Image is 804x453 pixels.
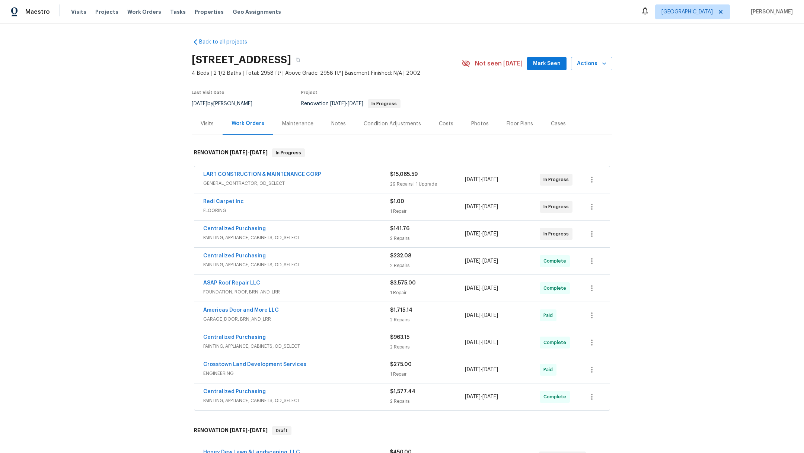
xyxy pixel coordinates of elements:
[232,120,264,127] div: Work Orders
[250,428,268,433] span: [DATE]
[551,120,566,128] div: Cases
[390,308,412,313] span: $1,715.14
[203,261,390,269] span: PAINTING, APPLIANCE, CABINETS, OD_SELECT
[127,8,161,16] span: Work Orders
[368,102,400,106] span: In Progress
[482,231,498,237] span: [DATE]
[471,120,489,128] div: Photos
[465,367,481,372] span: [DATE]
[571,57,612,71] button: Actions
[203,172,321,177] a: LART CONSTRUCTION & MAINTENANCE CORP
[465,340,481,345] span: [DATE]
[465,204,481,209] span: [DATE]
[465,203,498,211] span: -
[203,207,390,214] span: FLOORING
[390,226,409,231] span: $141.76
[543,230,572,238] span: In Progress
[465,286,481,291] span: [DATE]
[170,9,186,15] span: Tasks
[390,253,411,258] span: $232.08
[192,99,261,108] div: by [PERSON_NAME]
[390,335,409,340] span: $963.15
[390,389,415,394] span: $1,577.44
[507,120,533,128] div: Floor Plans
[543,339,569,346] span: Complete
[465,285,498,292] span: -
[192,141,612,165] div: RENOVATION [DATE]-[DATE]In Progress
[661,8,713,16] span: [GEOGRAPHIC_DATA]
[543,312,556,319] span: Paid
[465,313,481,318] span: [DATE]
[192,38,263,46] a: Back to all projects
[230,150,268,155] span: -
[192,419,612,443] div: RENOVATION [DATE]-[DATE]Draft
[203,226,266,231] a: Centralized Purchasing
[348,101,363,106] span: [DATE]
[465,393,498,401] span: -
[203,397,390,404] span: PAINTING, APPLIANCE, CABINETS, OD_SELECT
[203,362,306,367] a: Crosstown Land Development Services
[273,427,291,434] span: Draft
[439,120,453,128] div: Costs
[482,340,498,345] span: [DATE]
[203,234,390,241] span: PAINTING, APPLIANCE, CABINETS, OD_SELECT
[482,286,498,291] span: [DATE]
[390,180,465,188] div: 29 Repairs | 1 Upgrade
[543,203,572,211] span: In Progress
[543,257,569,265] span: Complete
[390,370,465,378] div: 1 Repair
[748,8,793,16] span: [PERSON_NAME]
[192,56,291,64] h2: [STREET_ADDRESS]
[203,253,266,258] a: Centralized Purchasing
[203,343,390,350] span: PAINTING, APPLIANCE, CABINETS, OD_SELECT
[364,120,421,128] div: Condition Adjustments
[282,120,313,128] div: Maintenance
[390,172,418,177] span: $15,065.59
[203,370,390,377] span: ENGINEERING
[482,394,498,399] span: [DATE]
[194,426,268,435] h6: RENOVATION
[203,199,244,204] a: Redi Carpet Inc
[331,120,346,128] div: Notes
[390,398,465,405] div: 2 Repairs
[291,53,304,67] button: Copy Address
[475,60,523,67] span: Not seen [DATE]
[390,235,465,242] div: 2 Repairs
[203,180,390,187] span: GENERAL_CONTRACTOR, OD_SELECT
[71,8,86,16] span: Visits
[203,335,266,340] a: Centralized Purchasing
[203,315,390,323] span: GARAGE_DOOR, BRN_AND_LRR
[482,204,498,209] span: [DATE]
[203,280,260,286] a: ASAP Roof Repair LLC
[482,177,498,182] span: [DATE]
[465,176,498,183] span: -
[465,230,498,238] span: -
[301,101,401,106] span: Renovation
[192,70,462,77] span: 4 Beds | 2 1/2 Baths | Total: 2958 ft² | Above Grade: 2958 ft² | Basement Finished: N/A | 2002
[465,258,481,264] span: [DATE]
[465,394,481,399] span: [DATE]
[482,313,498,318] span: [DATE]
[465,231,481,237] span: [DATE]
[233,8,281,16] span: Geo Assignments
[533,59,561,68] span: Mark Seen
[390,262,465,269] div: 2 Repairs
[465,312,498,319] span: -
[390,289,465,296] div: 1 Repair
[543,285,569,292] span: Complete
[577,59,606,68] span: Actions
[543,366,556,373] span: Paid
[250,150,268,155] span: [DATE]
[390,343,465,351] div: 2 Repairs
[203,308,279,313] a: Americas Door and More LLC
[465,177,481,182] span: [DATE]
[195,8,224,16] span: Properties
[203,288,390,296] span: FOUNDATION, ROOF, BRN_AND_LRR
[482,258,498,264] span: [DATE]
[192,90,224,95] span: Last Visit Date
[230,428,268,433] span: -
[25,8,50,16] span: Maestro
[273,149,304,157] span: In Progress
[543,393,569,401] span: Complete
[203,389,266,394] a: Centralized Purchasing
